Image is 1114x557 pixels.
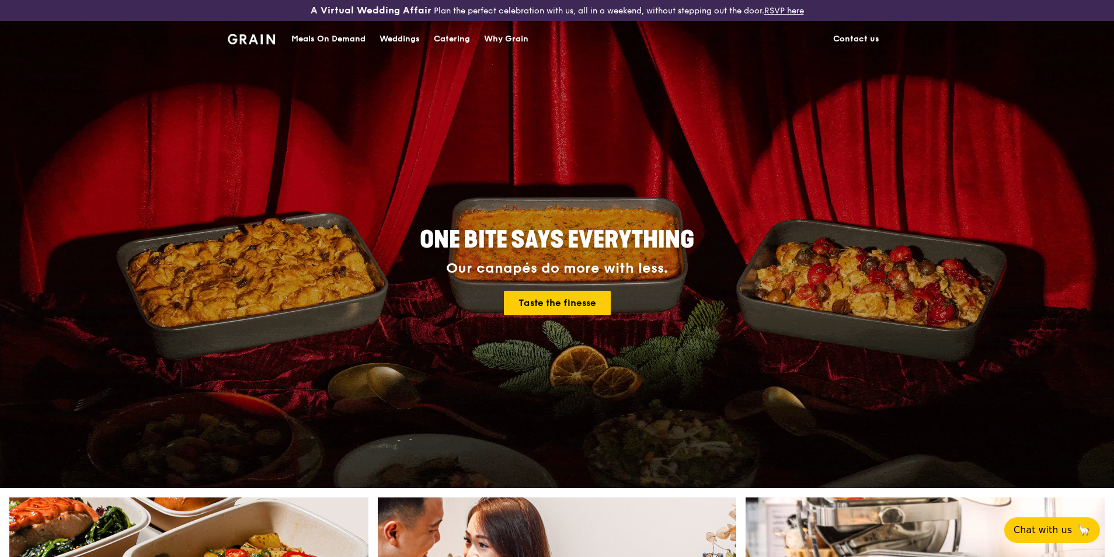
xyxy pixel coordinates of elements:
div: Our canapés do more with less. [347,260,767,277]
img: Grain [228,34,275,44]
a: RSVP here [764,6,804,16]
a: Contact us [826,22,886,57]
span: ONE BITE SAYS EVERYTHING [420,226,694,254]
div: Plan the perfect celebration with us, all in a weekend, without stepping out the door. [221,5,893,16]
h3: A Virtual Wedding Affair [311,5,431,16]
div: Weddings [380,22,420,57]
div: Meals On Demand [291,22,365,57]
span: 🦙 [1077,523,1091,537]
button: Chat with us🦙 [1004,517,1100,543]
div: Catering [434,22,470,57]
a: Catering [427,22,477,57]
span: Chat with us [1014,523,1072,537]
a: Taste the finesse [504,291,611,315]
a: GrainGrain [228,20,275,55]
a: Weddings [373,22,427,57]
div: Why Grain [484,22,528,57]
a: Why Grain [477,22,535,57]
